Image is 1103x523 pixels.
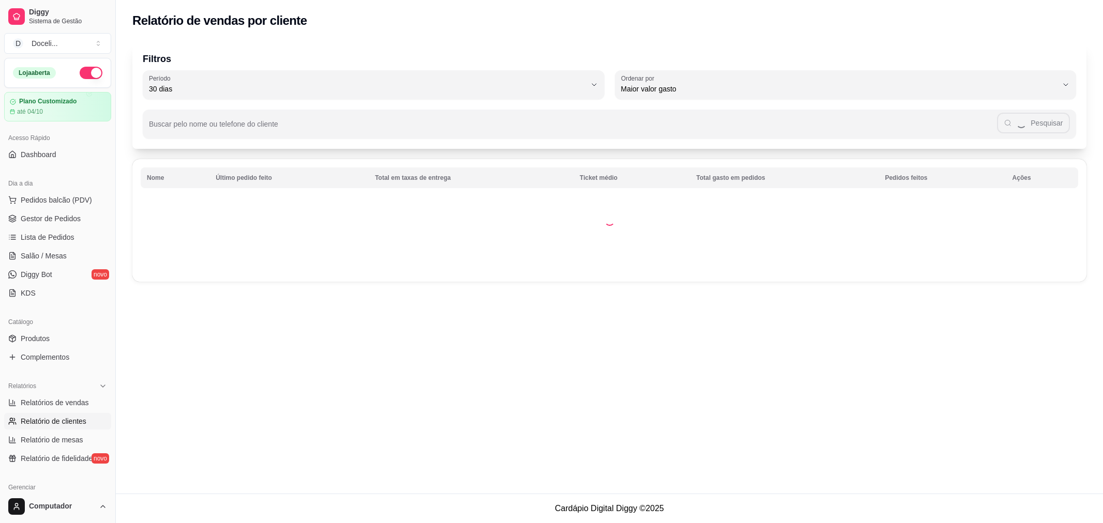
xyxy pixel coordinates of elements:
a: Dashboard [4,146,111,163]
span: Salão / Mesas [21,251,67,261]
label: Ordenar por [621,74,658,83]
footer: Cardápio Digital Diggy © 2025 [116,494,1103,523]
div: Dia a dia [4,175,111,192]
a: Diggy Botnovo [4,266,111,283]
span: Sistema de Gestão [29,17,107,25]
a: Lista de Pedidos [4,229,111,245]
span: Diggy [29,8,107,17]
h2: Relatório de vendas por cliente [132,12,307,29]
span: KDS [21,288,36,298]
a: DiggySistema de Gestão [4,4,111,29]
article: Plano Customizado [19,98,77,105]
span: Relatório de clientes [21,416,86,426]
input: Buscar pelo nome ou telefone do cliente [149,123,997,133]
a: Relatórios de vendas [4,394,111,411]
button: Alterar Status [80,67,102,79]
span: Relatórios de vendas [21,397,89,408]
a: Gestor de Pedidos [4,210,111,227]
span: Relatório de mesas [21,435,83,445]
span: D [13,38,23,49]
label: Período [149,74,174,83]
span: Gestor de Pedidos [21,213,81,224]
a: Produtos [4,330,111,347]
span: Relatórios [8,382,36,390]
a: Complementos [4,349,111,365]
span: Dashboard [21,149,56,160]
span: 30 dias [149,84,586,94]
p: Filtros [143,52,1076,66]
span: Diggy Bot [21,269,52,280]
div: Gerenciar [4,479,111,496]
span: Lista de Pedidos [21,232,74,242]
button: Período30 dias [143,70,605,99]
span: Relatório de fidelidade [21,453,93,464]
button: Select a team [4,33,111,54]
a: KDS [4,285,111,301]
a: Relatório de fidelidadenovo [4,450,111,467]
button: Pedidos balcão (PDV) [4,192,111,208]
a: Relatório de clientes [4,413,111,429]
div: Loading [605,216,615,226]
article: até 04/10 [17,107,43,116]
span: Pedidos balcão (PDV) [21,195,92,205]
div: Loja aberta [13,67,56,79]
span: Produtos [21,333,50,344]
a: Plano Customizadoaté 04/10 [4,92,111,121]
div: Doceli ... [32,38,58,49]
span: Maior valor gasto [621,84,1058,94]
a: Salão / Mesas [4,248,111,264]
span: Complementos [21,352,69,362]
a: Relatório de mesas [4,432,111,448]
button: Ordenar porMaior valor gasto [615,70,1077,99]
div: Acesso Rápido [4,130,111,146]
span: Computador [29,502,95,511]
div: Catálogo [4,314,111,330]
button: Computador [4,494,111,519]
